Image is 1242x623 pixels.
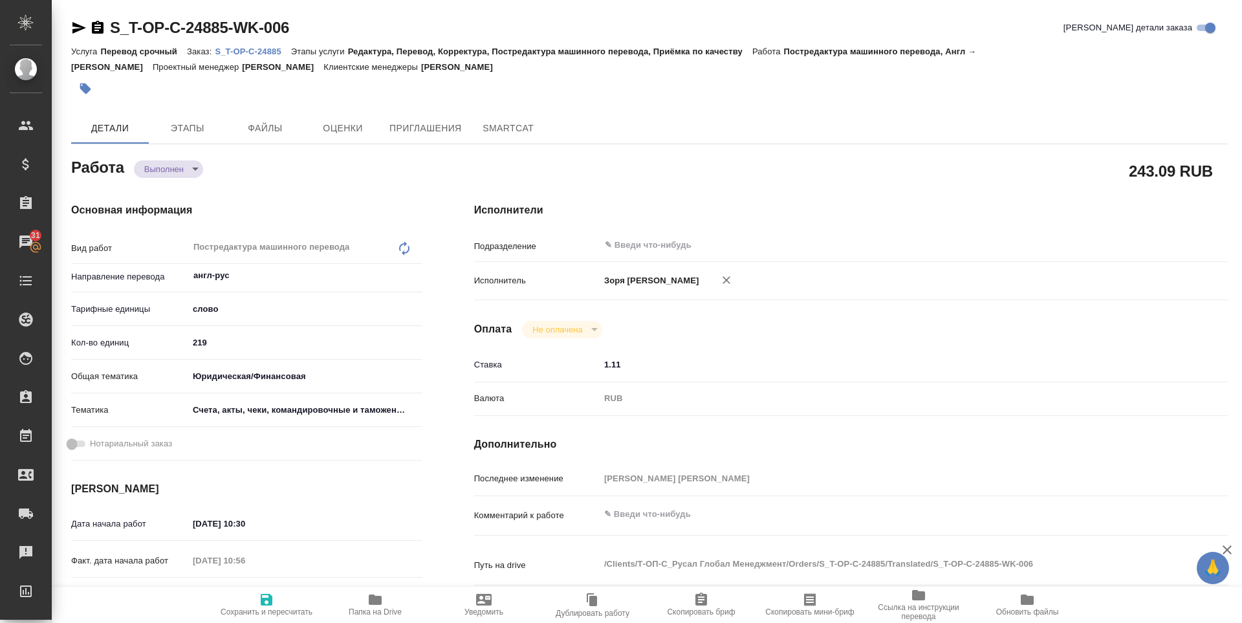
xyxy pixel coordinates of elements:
[464,607,503,617] span: Уведомить
[312,120,374,137] span: Оценки
[71,554,188,567] p: Факт. дата начала работ
[71,47,100,56] p: Услуга
[187,47,215,56] p: Заказ:
[973,587,1082,623] button: Обновить файлы
[996,607,1059,617] span: Обновить файлы
[474,472,600,485] p: Последнее изменение
[90,437,172,450] span: Нотариальный заказ
[522,321,602,338] div: Выполнен
[71,370,188,383] p: Общая тематика
[474,358,600,371] p: Ставка
[157,120,219,137] span: Этапы
[474,392,600,405] p: Валюта
[188,585,301,604] input: ✎ Введи что-нибудь
[321,587,430,623] button: Папка на Drive
[474,322,512,337] h4: Оплата
[188,514,301,533] input: ✎ Введи что-нибудь
[600,553,1165,575] textarea: /Clients/Т-ОП-С_Русал Глобал Менеджмент/Orders/S_T-OP-C-24885/Translated/S_T-OP-C-24885-WK-006
[71,336,188,349] p: Кол-во единиц
[756,587,864,623] button: Скопировать мини-бриф
[474,509,600,522] p: Комментарий к работе
[188,551,301,570] input: Пустое поле
[647,587,756,623] button: Скопировать бриф
[600,274,699,287] p: Зоря [PERSON_NAME]
[90,20,105,36] button: Скопировать ссылку
[389,120,462,137] span: Приглашения
[188,399,422,421] div: Счета, акты, чеки, командировочные и таможенные документы
[110,19,289,36] a: S_T-OP-C-24885-WK-006
[556,609,629,618] span: Дублировать работу
[667,607,735,617] span: Скопировать бриф
[100,47,187,56] p: Перевод срочный
[872,603,965,621] span: Ссылка на инструкции перевода
[242,62,323,72] p: [PERSON_NAME]
[23,229,48,242] span: 31
[1129,160,1213,182] h2: 243.09 RUB
[474,559,600,572] p: Путь на drive
[215,47,290,56] p: S_T-OP-C-24885
[3,226,49,258] a: 31
[421,62,503,72] p: [PERSON_NAME]
[215,45,290,56] a: S_T-OP-C-24885
[348,47,752,56] p: Редактура, Перевод, Корректура, Постредактура машинного перевода, Приёмка по качеству
[765,607,854,617] span: Скопировать мини-бриф
[71,270,188,283] p: Направление перевода
[71,242,188,255] p: Вид работ
[600,388,1165,410] div: RUB
[134,160,203,178] div: Выполнен
[538,587,647,623] button: Дублировать работу
[474,202,1228,218] h4: Исполнители
[1158,244,1160,246] button: Open
[221,607,312,617] span: Сохранить и пересчитать
[349,607,402,617] span: Папка на Drive
[140,164,188,175] button: Выполнен
[1063,21,1192,34] span: [PERSON_NAME] детали заказа
[71,20,87,36] button: Скопировать ссылку для ЯМессенджера
[188,333,422,352] input: ✎ Введи что-нибудь
[430,587,538,623] button: Уведомить
[323,62,421,72] p: Клиентские менеджеры
[71,74,100,103] button: Добавить тэг
[71,155,124,178] h2: Работа
[1197,552,1229,584] button: 🙏
[234,120,296,137] span: Файлы
[600,355,1165,374] input: ✎ Введи что-нибудь
[291,47,348,56] p: Этапы услуги
[600,469,1165,488] input: Пустое поле
[188,298,422,320] div: слово
[79,120,141,137] span: Детали
[71,202,422,218] h4: Основная информация
[474,274,600,287] p: Исполнитель
[474,240,600,253] p: Подразделение
[477,120,539,137] span: SmartCat
[604,237,1118,253] input: ✎ Введи что-нибудь
[71,481,422,497] h4: [PERSON_NAME]
[415,274,418,277] button: Open
[153,62,242,72] p: Проектный менеджер
[1202,554,1224,582] span: 🙏
[712,266,741,294] button: Удалить исполнителя
[71,404,188,417] p: Тематика
[528,324,586,335] button: Не оплачена
[474,437,1228,452] h4: Дополнительно
[864,587,973,623] button: Ссылка на инструкции перевода
[188,366,422,388] div: Юридическая/Финансовая
[71,518,188,530] p: Дата начала работ
[752,47,784,56] p: Работа
[71,303,188,316] p: Тарифные единицы
[212,587,321,623] button: Сохранить и пересчитать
